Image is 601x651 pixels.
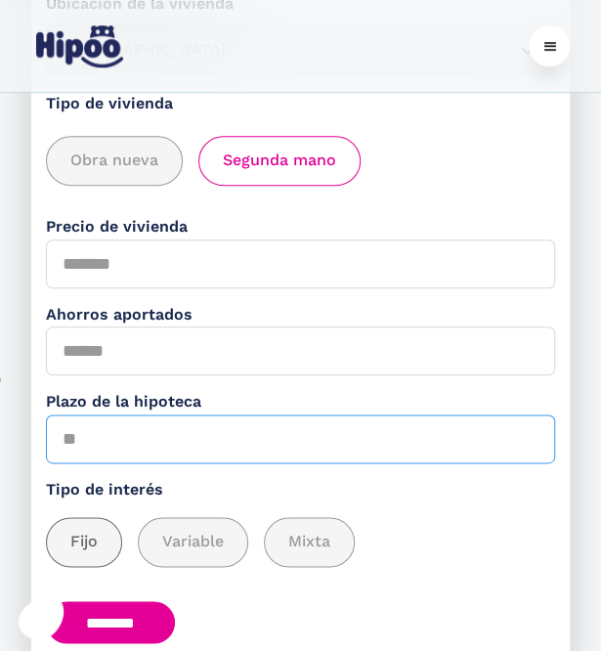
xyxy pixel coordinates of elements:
[223,149,336,173] span: Segunda mano
[529,25,570,66] div: menu
[31,18,127,75] a: home
[46,478,555,502] label: Tipo de interés
[46,136,555,186] div: add_description_here
[46,215,555,239] label: Precio de vivienda
[46,390,555,414] label: Plazo de la hipoteca
[162,530,224,554] span: Variable
[46,517,555,567] div: add_description_here
[70,530,98,554] span: Fijo
[46,303,555,327] label: Ahorros aportados
[288,530,330,554] span: Mixta
[70,149,158,173] span: Obra nueva
[46,92,555,116] label: Tipo de vivienda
